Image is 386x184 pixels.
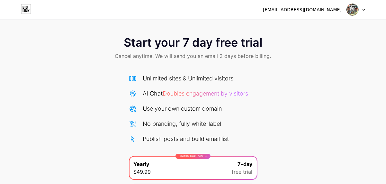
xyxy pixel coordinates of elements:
[346,4,359,16] img: shawnmichel
[115,52,271,60] span: Cancel anytime. We will send you an email 2 days before billing.
[143,104,222,113] div: Use your own custom domain
[175,154,211,159] div: LIMITED TIME : 50% off
[134,160,149,168] span: Yearly
[263,6,342,13] div: [EMAIL_ADDRESS][DOMAIN_NAME]
[124,36,262,49] span: Start your 7 day free trial
[143,119,221,128] div: No branding, fully white-label
[163,90,248,97] span: Doubles engagement by visitors
[143,134,229,143] div: Publish posts and build email list
[143,89,248,98] div: AI Chat
[143,74,234,83] div: Unlimited sites & Unlimited visitors
[232,168,253,176] span: free trial
[134,168,151,176] span: $49.99
[238,160,253,168] span: 7-day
